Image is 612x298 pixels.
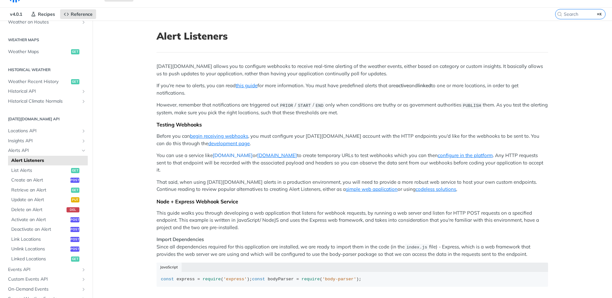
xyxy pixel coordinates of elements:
[463,103,481,108] span: PUBLISH
[5,136,88,146] a: Insights APIShow subpages for Insights API
[5,17,88,27] a: Weather on RoutesShow subpages for Weather on Routes
[346,186,398,192] a: simple web application
[257,152,297,158] a: [DOMAIN_NAME]
[8,185,88,195] a: Retrieve an Alertget
[203,277,221,282] span: require
[176,277,195,282] span: express
[8,276,79,283] span: Custom Events API
[5,67,88,73] h2: Historical Weather
[81,128,86,134] button: Show subpages for Locations API
[71,197,79,202] span: put
[71,11,93,17] span: Reference
[416,186,456,192] a: codeless solutions
[5,47,88,57] a: Weather Mapsget
[11,217,69,223] span: Activate an Alert
[157,30,548,42] h1: Alert Listeners
[8,19,79,25] span: Weather on Routes
[81,89,86,94] button: Show subpages for Historical API
[11,246,69,252] span: Unlink Locations
[157,236,204,242] strong: Import Dependencies
[8,138,79,144] span: Insights API
[5,87,88,96] a: Historical APIShow subpages for Historical API
[8,225,88,234] a: Deactivate an Alertpost
[38,11,55,17] span: Recipes
[252,277,265,282] span: const
[8,49,69,55] span: Weather Maps
[406,245,427,250] span: index.js
[161,277,174,282] span: const
[208,140,250,146] a: development page
[8,128,79,134] span: Locations API
[70,178,79,183] span: post
[157,152,548,174] p: You can use a service like or to create temporary URLs to test webhooks which you can then . Any ...
[8,266,79,273] span: Events API
[11,226,69,233] span: Deactivate an Alert
[11,197,69,203] span: Update an Alert
[157,63,548,77] p: [DATE][DOMAIN_NAME] allows you to configure webhooks to receive real-time alerting of the weather...
[5,77,88,87] a: Weather Recent Historyget
[5,265,88,275] a: Events APIShow subpages for Events API
[157,121,548,128] div: Testing Webhooks
[11,256,69,262] span: Linked Locations
[81,138,86,144] button: Show subpages for Insights API
[8,166,88,175] a: List Alertsget
[8,88,79,95] span: Historical API
[197,277,200,282] span: =
[27,9,59,19] a: Recipes
[81,287,86,292] button: Show subpages for On-Demand Events
[71,49,79,54] span: get
[11,236,69,243] span: Link Locations
[11,167,69,174] span: List Alerts
[60,9,96,19] a: Reference
[236,82,257,88] a: this guide
[157,133,548,147] p: Before you can , you must configure your [DATE][DOMAIN_NAME] account with the HTTP endpoints you'...
[71,256,79,262] span: get
[296,277,299,282] span: =
[301,277,320,282] span: require
[81,277,86,282] button: Show subpages for Custom Events API
[298,103,311,108] span: START
[223,277,247,282] span: 'express'
[157,179,548,193] p: That said, when using [DATE][DOMAIN_NAME] alerts in a production environment, you will need to pr...
[8,79,69,85] span: Weather Recent History
[190,133,248,139] a: begin receiving webhooks
[8,195,88,205] a: Update an Alertput
[5,116,88,122] h2: [DATE][DOMAIN_NAME] API
[5,97,88,106] a: Historical Climate NormalsShow subpages for Historical Climate Normals
[157,82,548,97] p: If you're new to alerts, you can read for more information. You must have predefined alerts that ...
[438,152,493,158] a: configure in the platform
[11,207,65,213] span: Delete an Alert
[596,11,604,17] kbd: ⌘K
[316,103,323,108] span: END
[161,276,544,283] div: ( ); ( );
[81,267,86,272] button: Show subpages for Events API
[70,217,79,222] span: post
[70,237,79,242] span: post
[71,188,79,193] span: get
[268,277,294,282] span: bodyParser
[8,147,79,154] span: Alerts API
[213,152,253,158] a: [DOMAIN_NAME]
[70,227,79,232] span: post
[8,98,79,105] span: Historical Climate Normals
[67,207,79,212] span: del
[8,286,79,293] span: On-Demand Events
[5,126,88,136] a: Locations APIShow subpages for Locations API
[8,215,88,225] a: Activate an Alertpost
[8,235,88,244] a: Link Locationspost
[81,99,86,104] button: Show subpages for Historical Climate Normals
[11,177,69,183] span: Create an Alert
[8,156,88,165] a: Alert Listeners
[11,187,69,193] span: Retrieve an Alert
[322,277,356,282] span: 'body-parser'
[11,157,86,164] span: Alert Listeners
[157,236,548,258] p: Since all dependencies required for this application are installed, we are ready to import them i...
[81,148,86,153] button: Hide subpages for Alerts API
[157,101,548,116] p: However, remember that notifications are triggered out / / only when conditions are truthy or as ...
[557,12,562,17] svg: Search
[81,20,86,25] button: Show subpages for Weather on Routes
[5,37,88,43] h2: Weather Maps
[5,275,88,284] a: Custom Events APIShow subpages for Custom Events API
[280,103,293,108] span: PRIOR
[8,205,88,215] a: Delete an Alertdel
